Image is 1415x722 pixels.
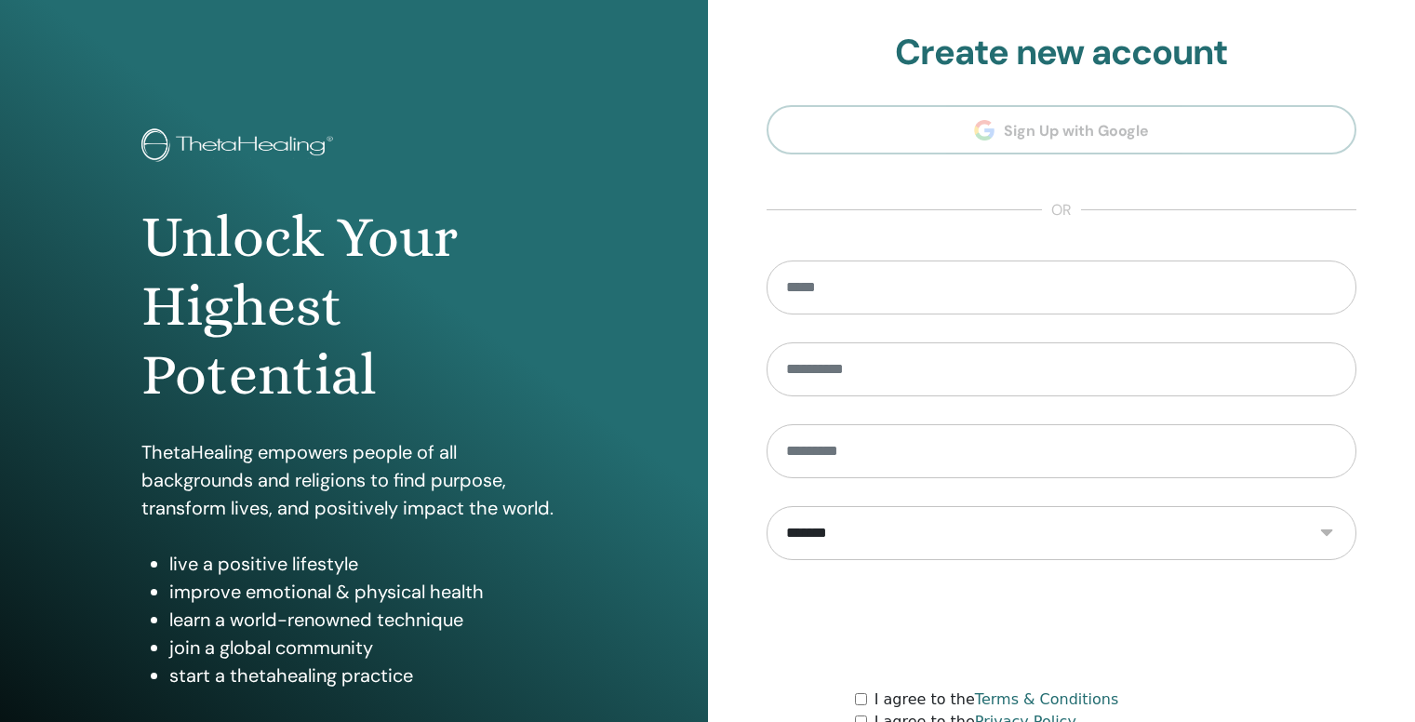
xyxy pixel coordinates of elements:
iframe: reCAPTCHA [920,588,1203,661]
span: or [1042,199,1081,221]
li: learn a world-renowned technique [169,606,567,634]
li: improve emotional & physical health [169,578,567,606]
p: ThetaHealing empowers people of all backgrounds and religions to find purpose, transform lives, a... [141,438,567,522]
li: start a thetahealing practice [169,662,567,689]
h1: Unlock Your Highest Potential [141,203,567,410]
a: Terms & Conditions [975,690,1118,708]
h2: Create new account [767,32,1357,74]
li: join a global community [169,634,567,662]
li: live a positive lifestyle [169,550,567,578]
label: I agree to the [874,689,1119,711]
